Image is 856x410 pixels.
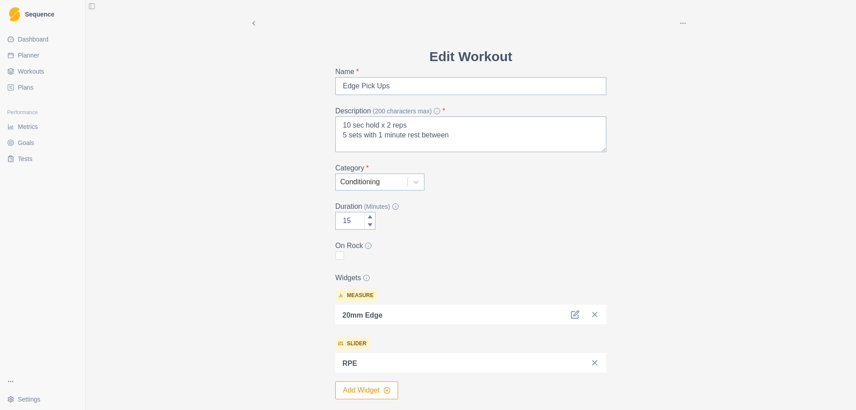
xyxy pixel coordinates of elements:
a: Plans [4,80,82,95]
label: Duration [335,201,601,212]
span: Plans [18,83,33,92]
span: Sequence [25,11,54,17]
div: Performance [4,105,82,120]
p: slider [347,340,366,348]
label: Category [335,163,601,174]
label: Widgets [335,273,601,283]
a: Goals [4,136,82,150]
a: Workouts [4,64,82,79]
a: Dashboard [4,32,82,46]
label: Name [335,66,601,77]
p: measure [347,291,374,299]
button: Settings [4,392,82,406]
a: Metrics [4,120,82,134]
button: Add Widget [335,381,398,399]
a: LogoSequence [4,4,82,25]
span: Planner [18,51,39,60]
label: Description [335,106,601,116]
p: RPE [342,358,357,369]
p: Edit Workout [335,46,606,66]
span: Dashboard [18,35,49,44]
span: (Minutes) [364,202,390,211]
span: (200 characters max) [373,107,432,116]
span: Workouts [18,67,44,76]
img: Logo [9,7,20,22]
legend: On Rock [335,240,601,251]
span: Metrics [18,122,38,131]
input: Fingerboard - Max Hangs [335,77,606,95]
a: Tests [4,152,82,166]
a: Planner [4,48,82,62]
span: Tests [18,154,33,163]
span: Goals [18,138,34,147]
input: 120 [335,212,375,230]
p: 20mm Edge [342,310,383,321]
